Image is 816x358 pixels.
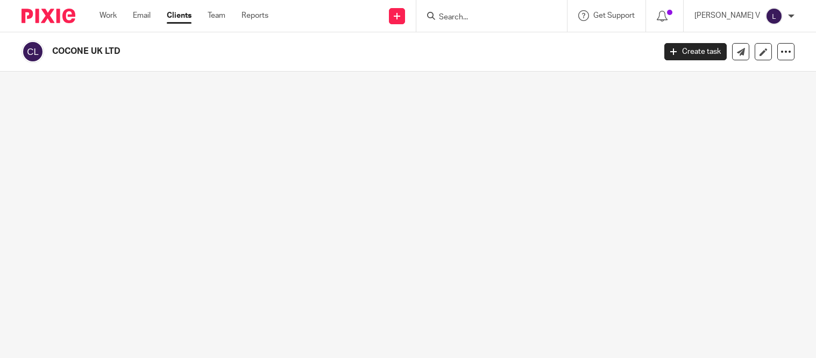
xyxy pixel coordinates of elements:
span: Get Support [593,12,635,19]
img: svg%3E [22,40,44,63]
a: Create task [664,43,727,60]
a: Reports [242,10,268,21]
a: Work [100,10,117,21]
a: Email [133,10,151,21]
p: [PERSON_NAME] V [694,10,760,21]
a: Team [208,10,225,21]
img: svg%3E [765,8,783,25]
h2: COCONE UK LTD [52,46,529,57]
img: Pixie [22,9,75,23]
input: Search [438,13,535,23]
a: Clients [167,10,191,21]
